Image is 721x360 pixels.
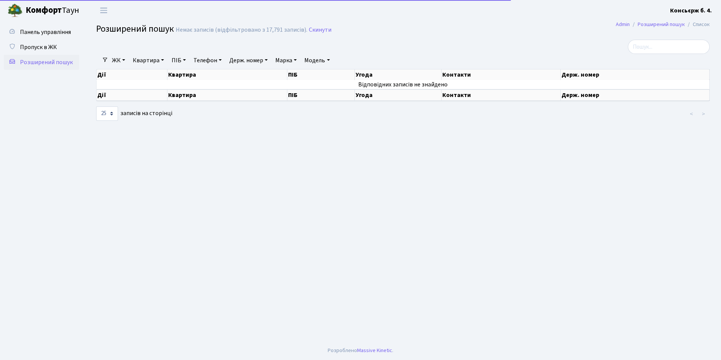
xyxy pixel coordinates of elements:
a: Пропуск в ЖК [4,40,79,55]
a: Скинути [309,26,331,34]
a: Розширений пошук [4,55,79,70]
a: ПІБ [169,54,189,67]
a: Держ. номер [226,54,271,67]
div: Розроблено . [328,346,393,355]
select: записів на сторінці [96,106,118,121]
img: logo.png [8,3,23,18]
th: Держ. номер [561,69,710,80]
b: Комфорт [26,4,62,16]
span: Панель управління [20,28,71,36]
th: Дії [97,89,167,101]
a: ЖК [109,54,128,67]
span: Таун [26,4,79,17]
a: Модель [301,54,333,67]
th: Дії [97,69,167,80]
th: Контакти [442,69,561,80]
button: Переключити навігацію [94,4,113,17]
a: Admin [616,20,630,28]
a: Massive Kinetic [357,346,392,354]
th: Квартира [167,69,287,80]
a: Панель управління [4,25,79,40]
th: ПІБ [287,89,355,101]
a: Квартира [130,54,167,67]
div: Немає записів (відфільтровано з 17,791 записів). [176,26,307,34]
th: Контакти [442,89,561,101]
a: Телефон [190,54,225,67]
th: Квартира [167,89,287,101]
label: записів на сторінці [96,106,172,121]
input: Пошук... [628,40,710,54]
span: Пропуск в ЖК [20,43,57,51]
td: Відповідних записів не знайдено [97,80,710,89]
nav: breadcrumb [604,17,721,32]
span: Розширений пошук [96,22,174,35]
th: Угода [355,69,442,80]
span: Розширений пошук [20,58,73,66]
a: Розширений пошук [638,20,685,28]
li: Список [685,20,710,29]
th: ПІБ [287,69,355,80]
th: Держ. номер [561,89,710,101]
th: Угода [355,89,442,101]
a: Марка [272,54,300,67]
a: Консьєрж б. 4. [670,6,712,15]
